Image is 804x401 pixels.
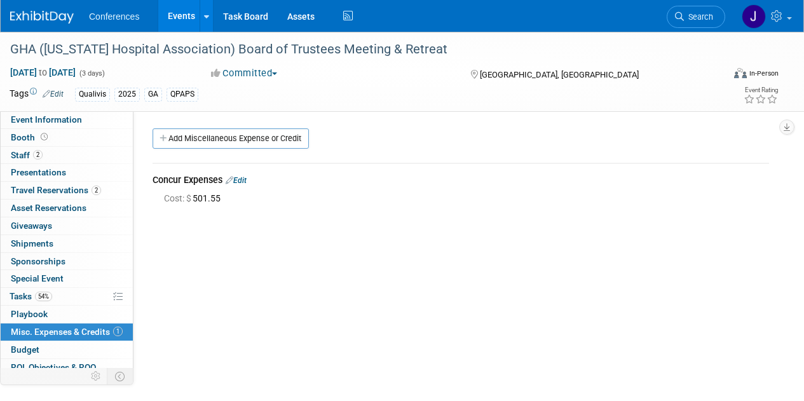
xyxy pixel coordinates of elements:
[107,368,133,384] td: Toggle Event Tabs
[667,6,725,28] a: Search
[114,88,140,101] div: 2025
[10,87,64,102] td: Tags
[38,132,50,142] span: Booth not reserved yet
[89,11,139,22] span: Conferences
[11,327,123,337] span: Misc. Expenses & Credits
[75,88,110,101] div: Qualivis
[11,150,43,160] span: Staff
[11,344,39,355] span: Budget
[11,185,101,195] span: Travel Reservations
[35,292,52,301] span: 54%
[167,88,198,101] div: QPAPS
[684,12,713,22] span: Search
[153,173,769,189] div: Concur Expenses
[6,38,713,61] div: GHA ([US_STATE] Hospital Association) Board of Trustees Meeting & Retreat
[85,368,107,384] td: Personalize Event Tab Strip
[749,69,779,78] div: In-Person
[10,11,74,24] img: ExhibitDay
[11,238,53,248] span: Shipments
[11,362,96,372] span: ROI, Objectives & ROO
[92,186,101,195] span: 2
[1,270,133,287] a: Special Event
[37,67,49,78] span: to
[742,4,766,29] img: Jenny Clavero
[153,128,309,149] a: Add Miscellaneous Expense or Credit
[43,90,64,99] a: Edit
[1,129,133,146] a: Booth
[11,221,52,231] span: Giveaways
[480,70,639,79] span: [GEOGRAPHIC_DATA], [GEOGRAPHIC_DATA]
[11,273,64,283] span: Special Event
[1,182,133,199] a: Travel Reservations2
[734,68,747,78] img: Format-Inperson.png
[11,256,65,266] span: Sponsorships
[164,193,193,203] span: Cost: $
[1,359,133,376] a: ROI, Objectives & ROO
[11,309,48,319] span: Playbook
[744,87,778,93] div: Event Rating
[1,341,133,358] a: Budget
[666,66,779,85] div: Event Format
[1,200,133,217] a: Asset Reservations
[1,235,133,252] a: Shipments
[226,176,247,185] a: Edit
[113,327,123,336] span: 1
[1,253,133,270] a: Sponsorships
[33,150,43,160] span: 2
[11,132,50,142] span: Booth
[10,67,76,78] span: [DATE] [DATE]
[11,167,66,177] span: Presentations
[1,164,133,181] a: Presentations
[1,323,133,341] a: Misc. Expenses & Credits1
[11,203,86,213] span: Asset Reservations
[144,88,162,101] div: GA
[1,111,133,128] a: Event Information
[164,193,226,203] span: 501.55
[1,306,133,323] a: Playbook
[78,69,105,78] span: (3 days)
[1,217,133,234] a: Giveaways
[11,114,82,125] span: Event Information
[1,147,133,164] a: Staff2
[10,291,52,301] span: Tasks
[207,67,282,80] button: Committed
[1,288,133,305] a: Tasks54%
